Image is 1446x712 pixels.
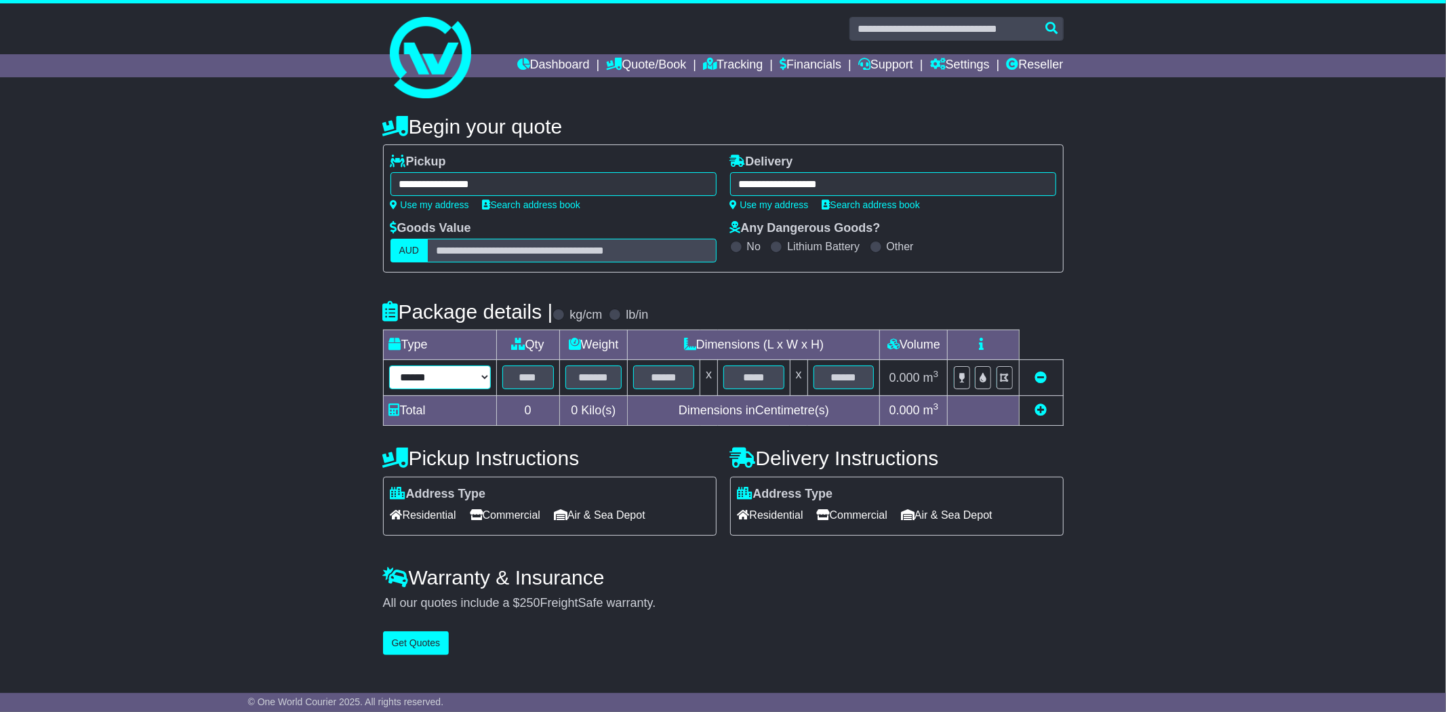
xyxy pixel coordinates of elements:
[496,395,559,425] td: 0
[248,696,444,707] span: © One World Courier 2025. All rights reserved.
[554,505,645,526] span: Air & Sea Depot
[390,487,486,502] label: Address Type
[730,221,881,236] label: Any Dangerous Goods?
[880,330,948,360] td: Volume
[730,155,793,170] label: Delivery
[1006,54,1063,77] a: Reseller
[889,371,920,384] span: 0.000
[930,54,990,77] a: Settings
[628,330,880,360] td: Dimensions (L x W x H)
[383,596,1064,611] div: All our quotes include a $ FreightSafe warranty.
[933,369,939,379] sup: 3
[889,403,920,417] span: 0.000
[383,300,553,323] h4: Package details |
[383,395,496,425] td: Total
[923,403,939,417] span: m
[738,505,803,526] span: Residential
[730,447,1064,469] h4: Delivery Instructions
[483,199,580,210] a: Search address book
[787,240,860,253] label: Lithium Battery
[390,155,446,170] label: Pickup
[559,330,628,360] td: Weight
[390,505,456,526] span: Residential
[1035,371,1047,384] a: Remove this item
[703,54,763,77] a: Tracking
[817,505,887,526] span: Commercial
[496,330,559,360] td: Qty
[780,54,841,77] a: Financials
[390,221,471,236] label: Goods Value
[790,360,807,395] td: x
[1035,403,1047,417] a: Add new item
[383,447,717,469] h4: Pickup Instructions
[730,199,809,210] a: Use my address
[923,371,939,384] span: m
[628,395,880,425] td: Dimensions in Centimetre(s)
[606,54,686,77] a: Quote/Book
[738,487,833,502] label: Address Type
[626,308,648,323] label: lb/in
[887,240,914,253] label: Other
[559,395,628,425] td: Kilo(s)
[822,199,920,210] a: Search address book
[700,360,718,395] td: x
[517,54,590,77] a: Dashboard
[383,330,496,360] td: Type
[390,239,428,262] label: AUD
[520,596,540,610] span: 250
[390,199,469,210] a: Use my address
[901,505,992,526] span: Air & Sea Depot
[470,505,540,526] span: Commercial
[383,566,1064,589] h4: Warranty & Insurance
[747,240,761,253] label: No
[383,115,1064,138] h4: Begin your quote
[569,308,602,323] label: kg/cm
[383,631,449,655] button: Get Quotes
[933,401,939,412] sup: 3
[858,54,913,77] a: Support
[571,403,578,417] span: 0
